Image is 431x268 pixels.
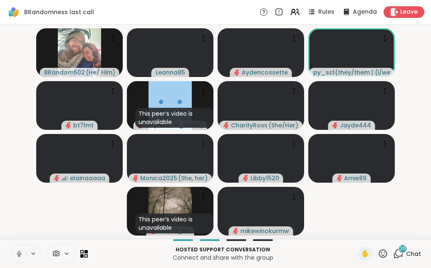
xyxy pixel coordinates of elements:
span: audio-muted [133,175,139,181]
span: ✋ [361,249,369,259]
span: Libby1520 [250,174,279,182]
span: Jayde444 [340,121,371,129]
div: This peer’s video is unavailable [135,108,213,128]
span: audio-muted [337,175,342,181]
p: Hosted support conversation [93,246,353,253]
span: elainaaaaa [70,174,105,182]
span: ( She, her ) [178,174,208,182]
img: Donald [149,81,192,130]
span: audio-muted [66,122,72,128]
span: Rules [318,8,334,16]
img: ShareWell Logomark [7,5,21,19]
img: Rob78_NJ [149,187,192,236]
span: audio-muted [243,175,249,181]
span: Leave [400,8,418,16]
div: This peer’s video is unavailable [135,213,213,233]
span: ( She/Her ) [268,121,298,129]
span: 26 [400,245,406,252]
span: audio-muted [234,69,240,75]
span: Agenda [353,8,377,16]
span: audio-muted [223,122,229,128]
span: bt7lmt [73,121,94,129]
span: BRandomness last call [24,8,94,16]
span: BRandom502 [44,68,85,77]
span: Monica2025 [140,174,177,182]
span: audio-muted [233,228,239,234]
span: ( they/them | (i/we) ) [335,68,390,77]
span: audio-muted [54,175,60,181]
img: BRandom502 [58,28,101,77]
span: py_sch [313,68,334,77]
span: CharityRoss [231,121,268,129]
p: Connect and share with the group [93,253,353,262]
span: ( He/ Him ) [86,68,115,77]
span: audio-muted [332,122,338,128]
span: Chat [406,250,421,258]
span: Amie89 [344,174,367,182]
span: Aydencossette [242,68,288,77]
span: mikewinokurmw [240,227,289,235]
span: Leanna85 [156,68,185,77]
